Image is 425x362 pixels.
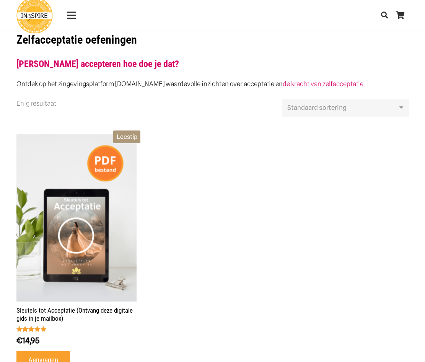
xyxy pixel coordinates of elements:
[16,326,48,333] span: Gewaardeerd uit 5
[16,336,22,345] span: €
[16,31,365,49] h1: Zelfacceptatie oefeningen
[16,336,39,345] bdi: 14,95
[283,80,363,88] a: de kracht van zelfacceptatie
[16,307,137,322] h2: Sleutels tot Acceptatie (Ontvang deze digitale gids in je mailbox)
[377,6,392,24] a: Zoeken
[16,134,137,346] a: LeestipSleutels tot Acceptatie (Ontvang deze digitale gids in je mailbox)Gewaardeerd 5.00 uit 5 €...
[16,134,137,302] img: Leren accepteren en loslaten - tips, gevoelens en wijsheden over acceptatie van het zingevingspla...
[16,79,365,89] p: Ontdek op het zingevingsplatform [DOMAIN_NAME] waardevolle inzichten over acceptatie en .
[16,59,179,69] a: [PERSON_NAME] accepteren hoe doe je dat?
[62,6,81,25] a: Menu
[282,99,409,117] select: Winkelbestelling
[16,326,48,333] div: Gewaardeerd 5.00 uit 5
[16,99,56,108] p: Enig resultaat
